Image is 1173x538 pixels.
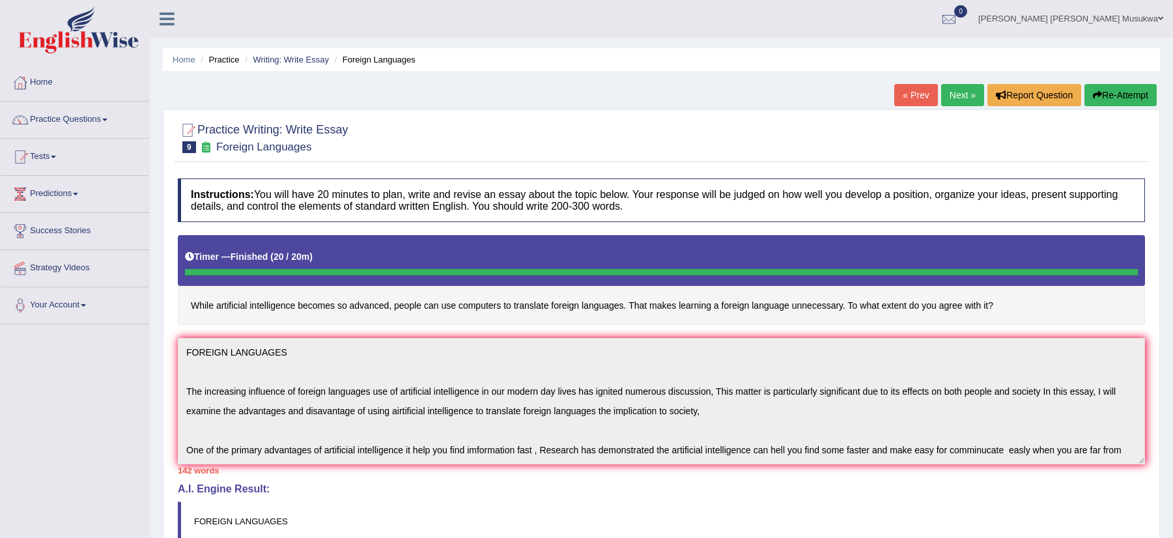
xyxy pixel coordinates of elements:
a: Strategy Videos [1,250,149,283]
a: Practice Questions [1,102,149,134]
b: Finished [231,251,268,262]
button: Report Question [987,84,1081,106]
a: Next » [941,84,984,106]
a: Success Stories [1,213,149,246]
h5: Timer — [185,252,313,262]
a: Home [173,55,195,64]
h4: You will have 20 minutes to plan, write and revise an essay about the topic below. Your response ... [178,178,1145,222]
span: LANGUAGES [235,517,288,526]
a: Home [1,64,149,97]
h4: A.I. Engine Result: [178,483,1145,495]
b: ) [309,251,313,262]
small: Foreign Languages [216,141,312,153]
li: Practice [197,53,239,66]
b: Instructions: [191,189,254,200]
small: Exam occurring question [199,141,213,154]
button: Re-Attempt [1084,84,1157,106]
a: Predictions [1,176,149,208]
li: Foreign Languages [332,53,416,66]
a: « Prev [894,84,937,106]
span: FOREIGN [194,517,233,526]
a: Writing: Write Essay [253,55,329,64]
a: Tests [1,139,149,171]
h2: Practice Writing: Write Essay [178,120,348,153]
a: Your Account [1,287,149,320]
div: 142 words [178,464,1145,477]
span: 9 [182,141,196,153]
b: ( [270,251,274,262]
b: 20 / 20m [274,251,309,262]
span: 0 [954,5,967,18]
